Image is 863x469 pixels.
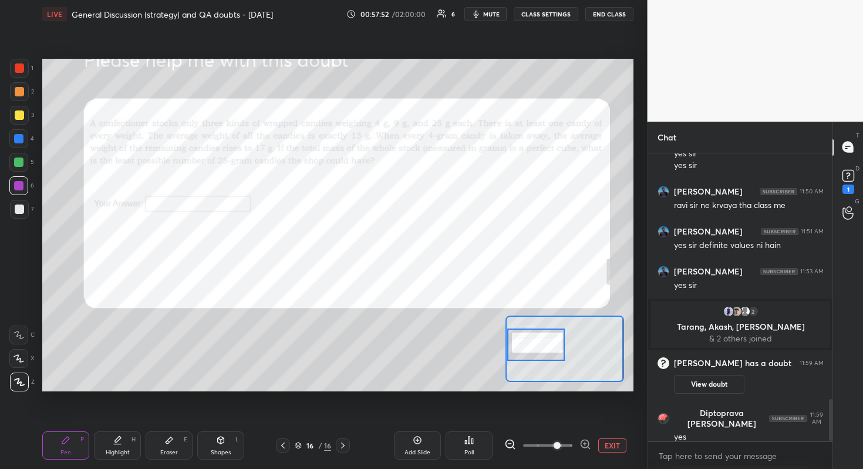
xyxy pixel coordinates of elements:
[730,306,742,317] img: thumbnail.jpg
[801,228,824,235] div: 11:51 AM
[674,358,791,369] h6: [PERSON_NAME] has a doubt
[658,226,669,237] img: thumbnail.jpg
[585,7,633,21] button: END CLASS
[72,9,273,20] h4: General Discussion (strategy) and QA doubts - [DATE]
[9,153,34,172] div: 5
[674,266,743,277] h6: [PERSON_NAME]
[674,226,743,237] h6: [PERSON_NAME]
[760,268,798,275] img: 4P8fHbbgJtejmAAAAAElFTkSuQmCC
[800,188,824,195] div: 11:50 AM
[42,7,67,21] div: LIVE
[318,442,322,449] div: /
[10,373,35,391] div: Z
[747,306,759,317] div: 2
[211,450,231,455] div: Shapes
[674,375,744,394] button: View doubt
[722,306,734,317] img: thumbnail.jpg
[324,440,331,451] div: 16
[674,431,824,443] div: yes
[132,437,136,443] div: H
[304,442,316,449] div: 16
[10,200,34,219] div: 7
[80,437,84,443] div: P
[761,228,798,235] img: 4P8fHbbgJtejmAAAAAElFTkSuQmCC
[404,450,430,455] div: Add Slide
[598,438,626,453] button: EXIT
[10,82,34,101] div: 2
[674,148,824,160] div: yes sir
[769,415,807,422] img: 4P8fHbbgJtejmAAAAAElFTkSuQmCC
[809,411,824,426] div: 11:59 AM
[648,153,833,441] div: grid
[674,280,824,292] div: yes sir
[106,450,130,455] div: Highlight
[464,450,474,455] div: Poll
[464,7,507,21] button: mute
[514,7,578,21] button: CLASS SETTINGS
[674,186,743,197] h6: [PERSON_NAME]
[674,200,824,212] div: ravi sir ne krvaya tha class me
[658,334,823,343] p: & 2 others joined
[658,266,669,277] img: thumbnail.jpg
[184,437,187,443] div: E
[483,10,500,18] span: mute
[9,326,35,344] div: C
[10,59,33,78] div: 1
[658,186,669,197] img: thumbnail.jpg
[10,106,34,125] div: 3
[855,164,859,173] p: D
[739,306,750,317] img: default.png
[235,437,239,443] div: L
[60,450,71,455] div: Pen
[674,240,824,252] div: yes sir definite values ni hain
[842,185,854,194] div: 1
[674,408,769,429] h6: Diptoprava [PERSON_NAME]
[855,197,859,206] p: G
[658,322,823,331] p: Tarang, Akash, [PERSON_NAME]
[800,268,824,275] div: 11:53 AM
[160,450,178,455] div: Eraser
[760,188,797,195] img: 4P8fHbbgJtejmAAAAAElFTkSuQmCC
[674,160,824,172] div: yes sir
[648,122,686,153] p: Chat
[9,129,34,148] div: 4
[856,131,859,140] p: T
[9,176,34,195] div: 6
[658,413,669,424] img: thumbnail.jpg
[9,349,35,368] div: X
[800,360,824,367] div: 11:59 AM
[451,11,455,17] div: 6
